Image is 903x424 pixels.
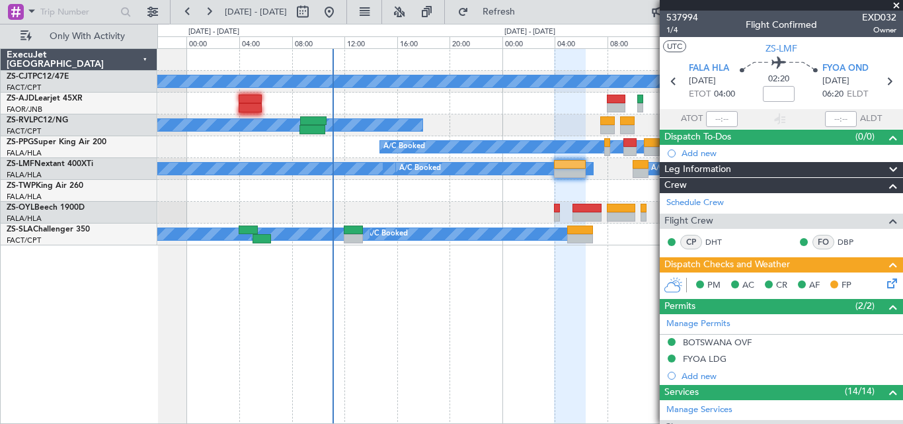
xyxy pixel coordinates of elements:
a: FALA/HLA [7,192,42,202]
a: Manage Services [666,403,732,417]
span: Services [664,385,699,400]
a: FALA/HLA [7,148,42,158]
div: FYOA LDG [683,353,726,364]
a: FAOR/JNB [7,105,42,114]
a: FACT/CPT [7,126,41,136]
div: Flight Confirmed [746,18,817,32]
span: ZS-LMF [7,160,34,168]
a: FALA/HLA [7,170,42,180]
span: 02:20 [768,73,789,86]
button: UTC [663,40,686,52]
span: ZS-AJD [7,95,34,103]
div: Add new [682,370,896,382]
div: 08:00 [292,36,345,48]
span: PM [707,279,721,292]
span: 537994 [666,11,698,24]
span: Leg Information [664,162,731,177]
span: Permits [664,299,695,314]
span: Owner [862,24,896,36]
a: Manage Permits [666,318,730,331]
div: FO [812,235,834,249]
div: Add new [682,148,896,159]
a: ZS-PPGSuper King Air 200 [7,138,106,146]
a: FACT/CPT [7,83,41,93]
div: 20:00 [450,36,502,48]
span: EXD032 [862,11,896,24]
span: FP [842,279,851,292]
input: Trip Number [40,2,116,22]
span: ATOT [681,112,703,126]
span: (14/14) [845,384,875,398]
a: ZS-AJDLearjet 45XR [7,95,83,103]
a: ZS-OYLBeech 1900D [7,204,85,212]
span: ELDT [847,88,868,101]
span: [DATE] - [DATE] [225,6,287,18]
span: ALDT [860,112,882,126]
div: BOTSWANA OVF [683,337,752,348]
span: [DATE] [689,75,716,88]
span: Only With Activity [34,32,139,41]
div: 20:00 [134,36,187,48]
span: ZS-OYL [7,204,34,212]
input: --:-- [706,111,738,127]
span: ZS-CJT [7,73,32,81]
a: ZS-RVLPC12/NG [7,116,68,124]
div: 16:00 [397,36,450,48]
div: [DATE] - [DATE] [504,26,555,38]
span: FALA HLA [689,62,729,75]
a: DBP [838,236,867,248]
span: Flight Crew [664,214,713,229]
a: Schedule Crew [666,196,724,210]
span: Crew [664,178,687,193]
div: 04:00 [239,36,292,48]
span: CR [776,279,787,292]
span: (2/2) [855,299,875,313]
span: Dispatch Checks and Weather [664,257,790,273]
a: ZS-CJTPC12/47E [7,73,69,81]
div: A/C Booked [383,137,425,157]
a: ZS-TWPKing Air 260 [7,182,83,190]
button: Refresh [451,1,531,22]
span: Dispatch To-Dos [664,130,731,145]
div: CP [680,235,702,249]
span: 1/4 [666,24,698,36]
span: ZS-LMF [766,42,797,56]
div: 00:00 [502,36,555,48]
span: ZS-SLA [7,226,33,233]
span: 04:00 [714,88,735,101]
div: A/C Booked [366,224,408,244]
div: A/C Booked [399,159,441,179]
a: ZS-LMFNextant 400XTi [7,160,93,168]
span: ZS-TWP [7,182,36,190]
span: ETOT [689,88,711,101]
div: 12:00 [344,36,397,48]
span: AC [742,279,754,292]
button: Only With Activity [15,26,143,47]
a: DHT [705,236,735,248]
span: ZS-RVL [7,116,33,124]
span: Refresh [471,7,527,17]
span: FYOA OND [822,62,869,75]
div: A/C Booked [651,159,693,179]
a: FALA/HLA [7,214,42,224]
span: (0/0) [855,130,875,144]
div: 04:00 [555,36,608,48]
a: ZS-SLAChallenger 350 [7,226,90,233]
span: [DATE] [822,75,849,88]
div: 08:00 [608,36,660,48]
div: [DATE] - [DATE] [188,26,239,38]
span: 06:20 [822,88,844,101]
div: 00:00 [186,36,239,48]
span: ZS-PPG [7,138,34,146]
a: FACT/CPT [7,235,41,245]
span: AF [809,279,820,292]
